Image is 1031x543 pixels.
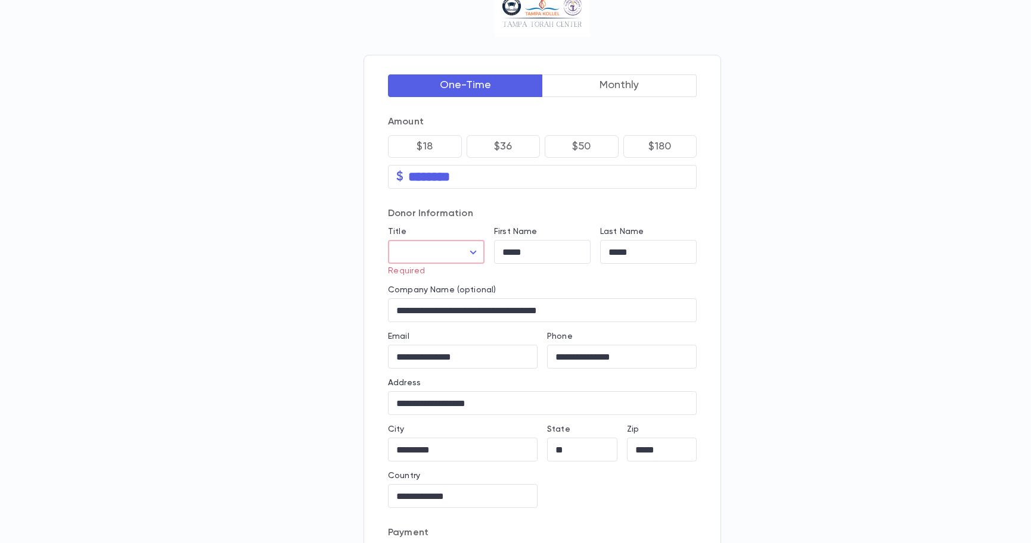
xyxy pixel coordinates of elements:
[648,141,671,152] p: $180
[388,208,697,220] p: Donor Information
[467,135,541,158] button: $36
[494,141,513,152] p: $36
[396,171,403,183] p: $
[388,227,406,236] label: Title
[388,116,697,128] p: Amount
[388,332,409,341] label: Email
[623,135,697,158] button: $180
[545,135,619,158] button: $50
[600,227,644,236] label: Last Name
[627,425,639,434] label: Zip
[547,332,573,341] label: Phone
[388,74,543,97] button: One-Time
[388,266,476,276] p: Required
[388,471,420,480] label: Country
[388,527,697,539] p: Payment
[388,425,405,434] label: City
[388,285,496,295] label: Company Name (optional)
[494,227,537,236] label: First Name
[417,141,433,152] p: $18
[572,141,591,152] p: $50
[388,135,462,158] button: $18
[388,378,421,388] label: Address
[542,74,697,97] button: Monthly
[547,425,570,434] label: State
[388,241,485,264] div: ​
